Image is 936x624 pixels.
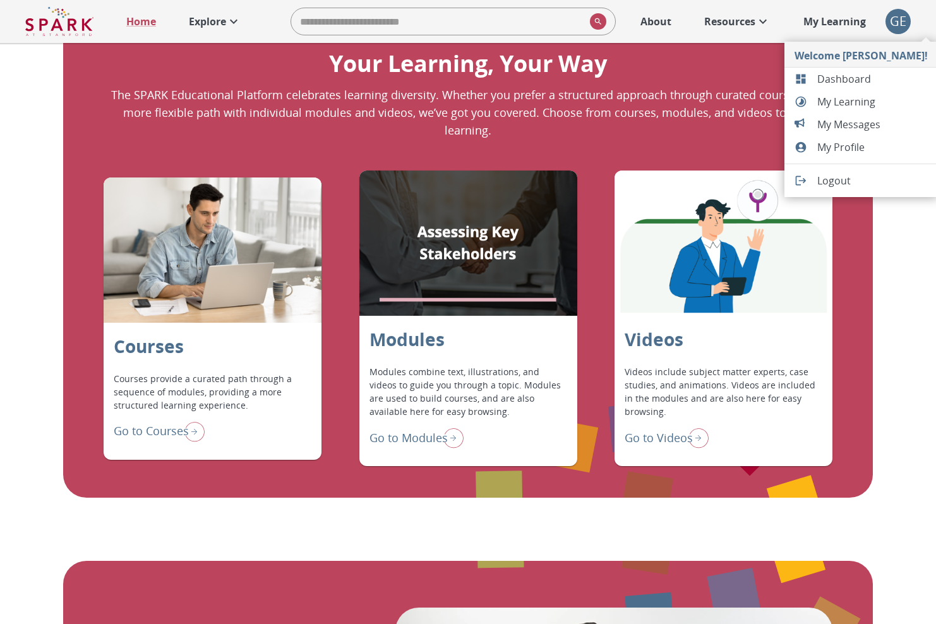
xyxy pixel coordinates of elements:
span: Dashboard [817,71,928,87]
span: Logout [817,173,928,188]
span: My Messages [817,117,928,132]
span: My Learning [817,94,928,109]
span: My Profile [817,140,928,155]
